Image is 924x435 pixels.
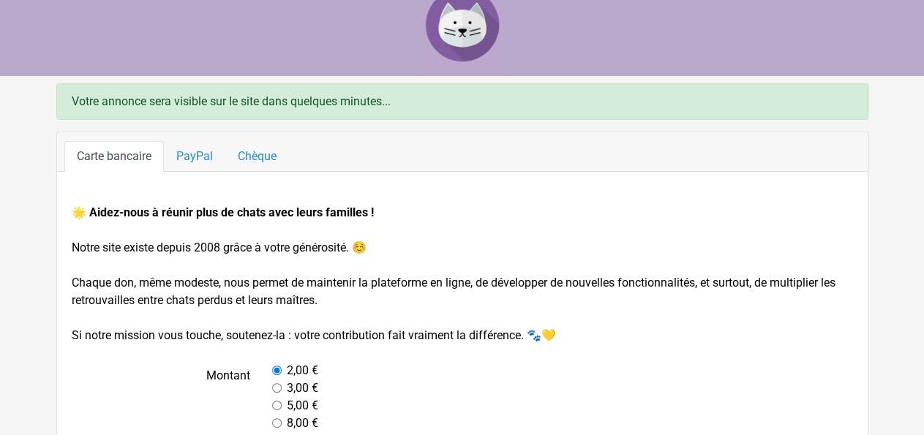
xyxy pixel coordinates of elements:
label: 3,00 € [287,379,318,397]
a: PayPal [164,141,225,172]
label: 2,00 € [287,362,318,379]
label: 8,00 € [287,415,318,432]
strong: 🌟 Aidez-nous à réunir plus de chats avec leurs familles ! [72,205,374,219]
a: Chèque [225,141,289,172]
div: Votre annonce sera visible sur le site dans quelques minutes... [56,83,868,120]
label: 5,00 € [287,397,318,415]
a: Carte bancaire [64,141,164,172]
